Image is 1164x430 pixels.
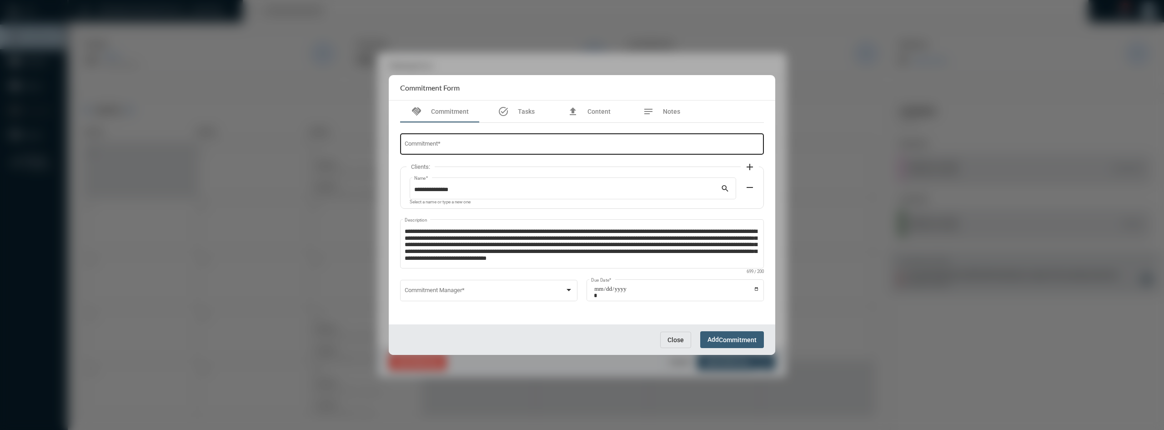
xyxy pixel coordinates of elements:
mat-icon: handshake [411,106,422,117]
mat-icon: remove [744,182,755,193]
mat-icon: file_upload [567,106,578,117]
span: Commitment [719,336,757,344]
span: Commitment [431,108,469,115]
label: Clients: [406,163,435,170]
h2: Commitment Form [400,83,460,92]
span: Notes [663,108,680,115]
mat-hint: 699 / 200 [747,269,764,274]
span: Close [667,336,684,344]
mat-icon: add [744,162,755,172]
button: AddCommitment [700,331,764,348]
mat-icon: notes [643,106,654,117]
mat-hint: Select a name or type a new one [410,200,471,205]
span: Tasks [518,108,535,115]
span: Add [707,336,757,343]
mat-icon: task_alt [498,106,509,117]
mat-icon: search [721,184,732,195]
span: Content [587,108,611,115]
button: Close [660,332,691,348]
